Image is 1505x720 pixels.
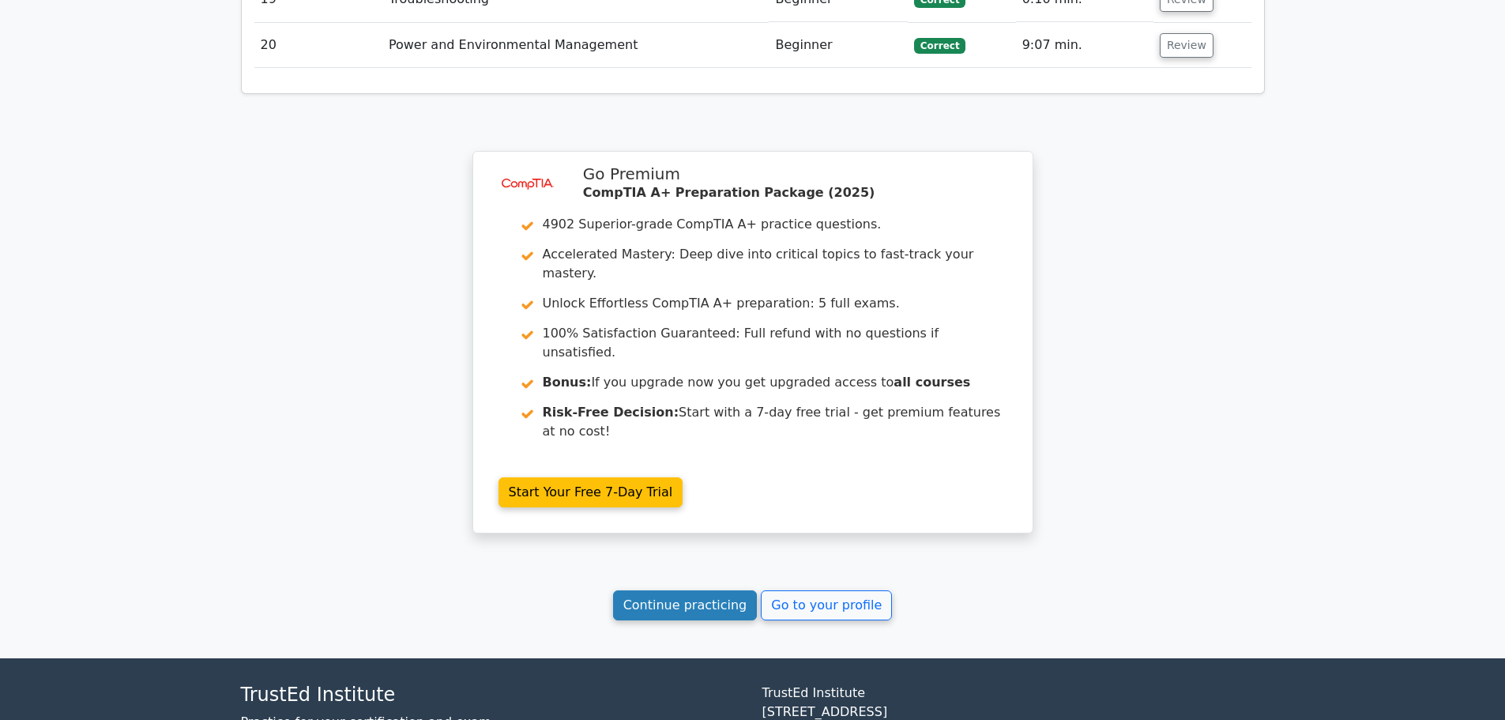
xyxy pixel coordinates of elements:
[254,23,382,68] td: 20
[613,590,758,620] a: Continue practicing
[1160,33,1213,58] button: Review
[769,23,908,68] td: Beginner
[1016,23,1153,68] td: 9:07 min.
[241,684,743,707] h4: TrustEd Institute
[761,590,892,620] a: Go to your profile
[499,477,683,507] a: Start Your Free 7-Day Trial
[914,38,965,54] span: Correct
[382,23,769,68] td: Power and Environmental Management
